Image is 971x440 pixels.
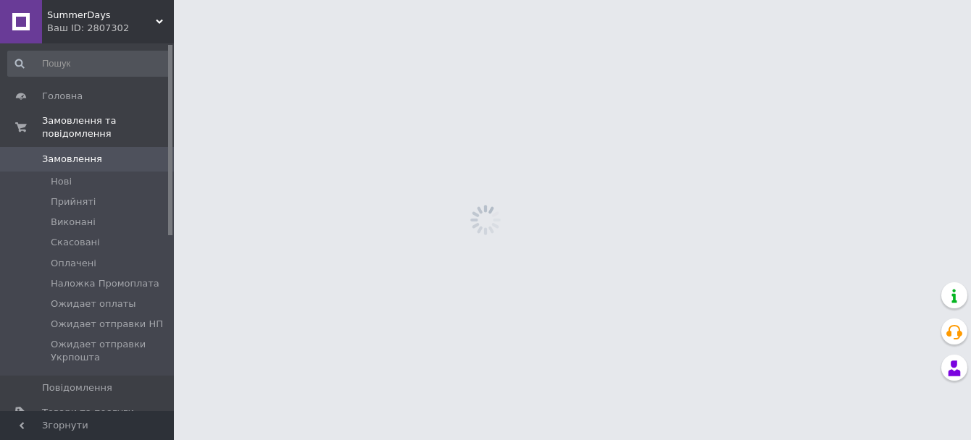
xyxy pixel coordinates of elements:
[47,22,174,35] div: Ваш ID: 2807302
[42,153,102,166] span: Замовлення
[51,195,96,208] span: Прийняті
[42,381,112,394] span: Повідомлення
[51,216,96,229] span: Виконані
[42,406,134,419] span: Товари та послуги
[51,297,136,310] span: Ожидает оплаты
[51,338,170,364] span: Ожидает отправки Укрпошта
[51,257,96,270] span: Оплачені
[51,175,72,188] span: Нові
[51,236,100,249] span: Скасовані
[42,114,174,140] span: Замовлення та повідомлення
[42,90,83,103] span: Головна
[51,318,163,331] span: Ожидает отправки НП
[7,51,171,77] input: Пошук
[47,9,156,22] span: SummerDays
[51,277,159,290] span: Наложка Промоплата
